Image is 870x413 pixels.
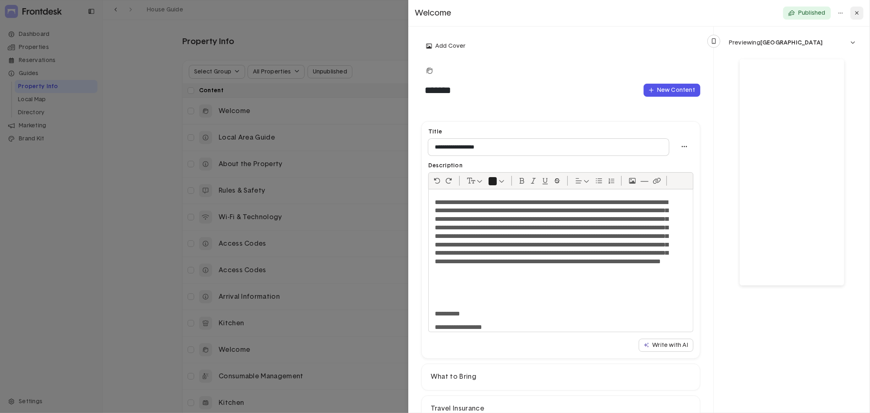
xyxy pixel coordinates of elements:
[639,339,693,352] button: Write with AI
[729,40,823,46] div: Previewing
[421,40,471,53] button: Add Cover
[783,7,831,20] button: Published
[644,342,688,348] div: Write with AI
[422,364,700,390] div: What to Bring
[644,84,700,97] button: New Content
[426,42,466,50] span: Add Cover
[428,162,693,169] p: Description
[415,8,773,18] p: Welcome
[431,373,691,381] p: What to Bring
[428,128,442,135] p: Title
[724,36,861,49] button: dropdown trigger
[760,40,823,46] span: [GEOGRAPHIC_DATA]
[431,404,691,413] p: Travel Insurance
